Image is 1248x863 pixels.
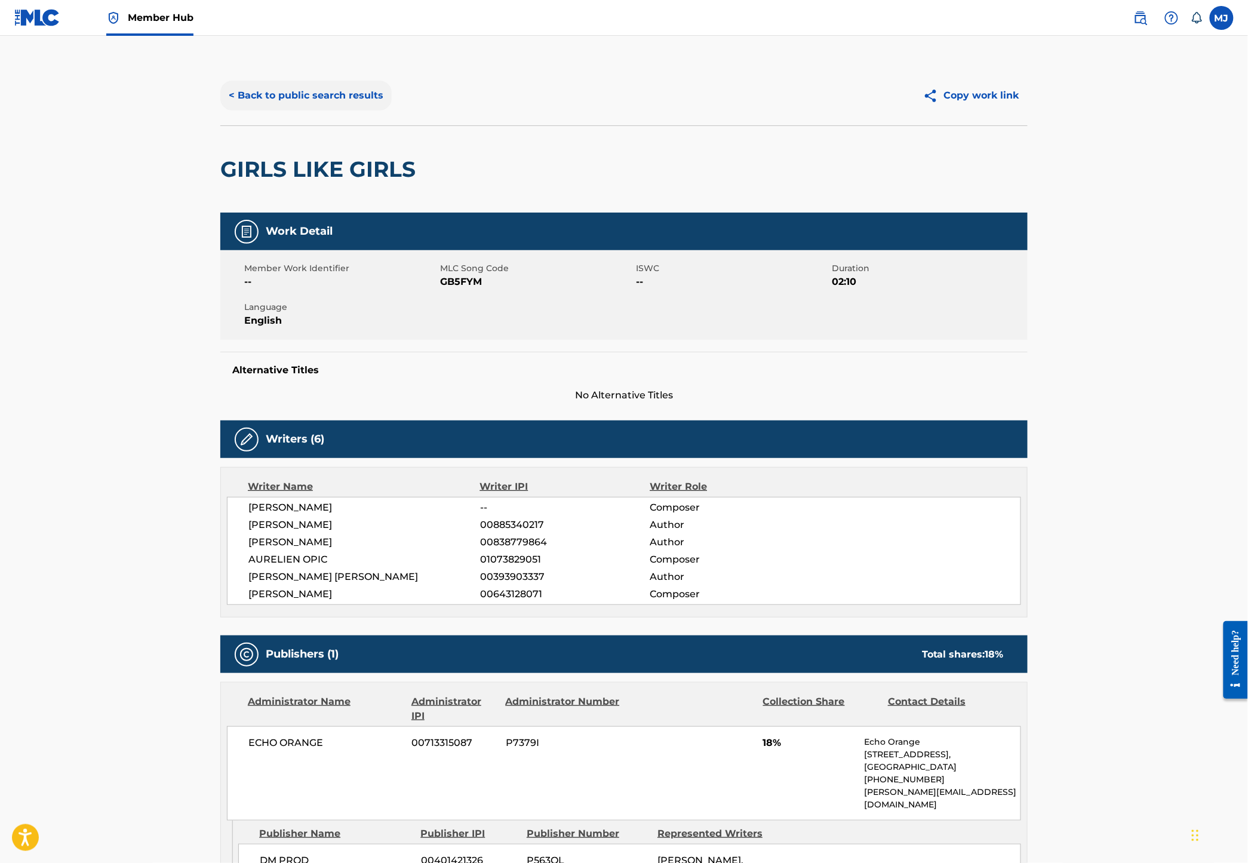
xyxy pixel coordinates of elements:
span: [PERSON_NAME] [PERSON_NAME] [248,570,480,584]
span: 00885340217 [480,518,650,532]
p: [PERSON_NAME][EMAIL_ADDRESS][DOMAIN_NAME] [865,786,1020,811]
div: Widget de chat [1188,806,1248,863]
div: Administrator Name [248,695,402,723]
span: English [244,314,437,328]
img: Writers [239,432,254,447]
div: Administrator IPI [411,695,496,723]
img: Copy work link [923,88,944,103]
span: 00838779864 [480,535,650,549]
div: Contact Details [888,695,1004,723]
iframe: Chat Widget [1188,806,1248,863]
div: Administrator Number [505,695,621,723]
button: Copy work link [915,81,1028,110]
span: Author [650,518,804,532]
span: Author [650,535,804,549]
p: [PHONE_NUMBER] [865,773,1020,786]
span: Member Hub [128,11,193,24]
div: Publisher IPI [420,827,518,841]
span: [PERSON_NAME] [248,518,480,532]
div: Collection Share [763,695,879,723]
p: [GEOGRAPHIC_DATA] [865,761,1020,773]
span: MLC Song Code [440,262,633,275]
div: Notifications [1191,12,1203,24]
div: Publisher Number [527,827,648,841]
span: Language [244,301,437,314]
span: [PERSON_NAME] [248,587,480,601]
a: Public Search [1129,6,1152,30]
span: 18 % [985,649,1004,660]
span: Author [650,570,804,584]
span: ISWC [636,262,829,275]
div: Writer Name [248,480,480,494]
span: No Alternative Titles [220,388,1028,403]
img: Publishers [239,647,254,662]
span: 18% [763,736,856,750]
div: Represented Writers [657,827,779,841]
span: Composer [650,587,804,601]
h5: Work Detail [266,225,333,238]
iframe: Resource Center [1215,611,1248,710]
img: Work Detail [239,225,254,239]
div: Publisher Name [259,827,411,841]
span: Duration [832,262,1025,275]
button: < Back to public search results [220,81,392,110]
span: -- [480,500,650,515]
span: GB5FYM [440,275,633,289]
img: help [1164,11,1179,25]
span: Member Work Identifier [244,262,437,275]
p: Echo Orange [865,736,1020,748]
img: search [1133,11,1148,25]
img: Top Rightsholder [106,11,121,25]
div: Total shares: [922,647,1004,662]
div: Help [1160,6,1184,30]
span: ECHO ORANGE [248,736,403,750]
span: -- [244,275,437,289]
h5: Alternative Titles [232,364,1016,376]
span: 00643128071 [480,587,650,601]
span: [PERSON_NAME] [248,535,480,549]
span: AURELIEN OPIC [248,552,480,567]
span: Composer [650,552,804,567]
span: [PERSON_NAME] [248,500,480,515]
span: 02:10 [832,275,1025,289]
span: 00713315087 [412,736,497,750]
span: -- [636,275,829,289]
span: Composer [650,500,804,515]
div: User Menu [1210,6,1234,30]
h5: Writers (6) [266,432,324,446]
img: MLC Logo [14,9,60,26]
span: 01073829051 [480,552,650,567]
span: P7379I [506,736,622,750]
p: [STREET_ADDRESS], [865,748,1020,761]
h2: GIRLS LIKE GIRLS [220,156,422,183]
span: 00393903337 [480,570,650,584]
div: Writer IPI [480,480,650,494]
div: Writer Role [650,480,804,494]
h5: Publishers (1) [266,647,339,661]
div: Glisser [1192,818,1199,853]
